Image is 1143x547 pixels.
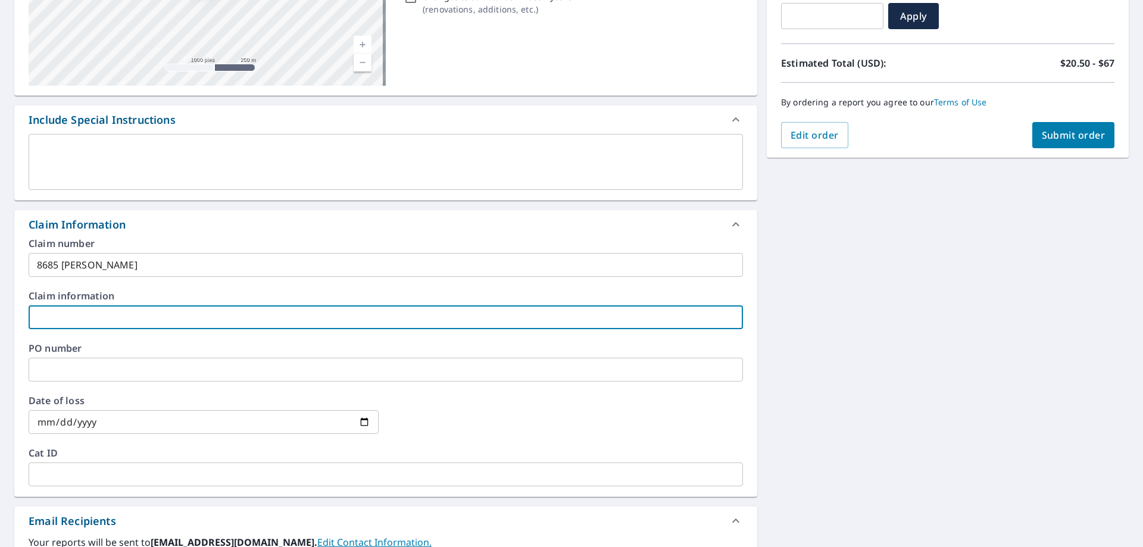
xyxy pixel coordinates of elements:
[29,448,743,458] label: Cat ID
[29,343,743,353] label: PO number
[791,129,839,142] span: Edit order
[14,507,757,535] div: Email Recipients
[1060,56,1114,70] p: $20.50 - $67
[29,291,743,301] label: Claim information
[29,513,116,529] div: Email Recipients
[14,105,757,134] div: Include Special Instructions
[29,239,743,248] label: Claim number
[888,3,939,29] button: Apply
[354,36,371,54] a: Nivel actual 15, ampliar
[29,112,176,128] div: Include Special Instructions
[29,396,379,405] label: Date of loss
[1032,122,1115,148] button: Submit order
[781,56,948,70] p: Estimated Total (USD):
[934,96,987,108] a: Terms of Use
[29,217,126,233] div: Claim Information
[781,122,848,148] button: Edit order
[781,97,1114,108] p: By ordering a report you agree to our
[423,3,572,15] p: ( renovations, additions, etc. )
[898,10,929,23] span: Apply
[354,54,371,71] a: Nivel actual 15, alejar
[14,210,757,239] div: Claim Information
[1042,129,1105,142] span: Submit order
